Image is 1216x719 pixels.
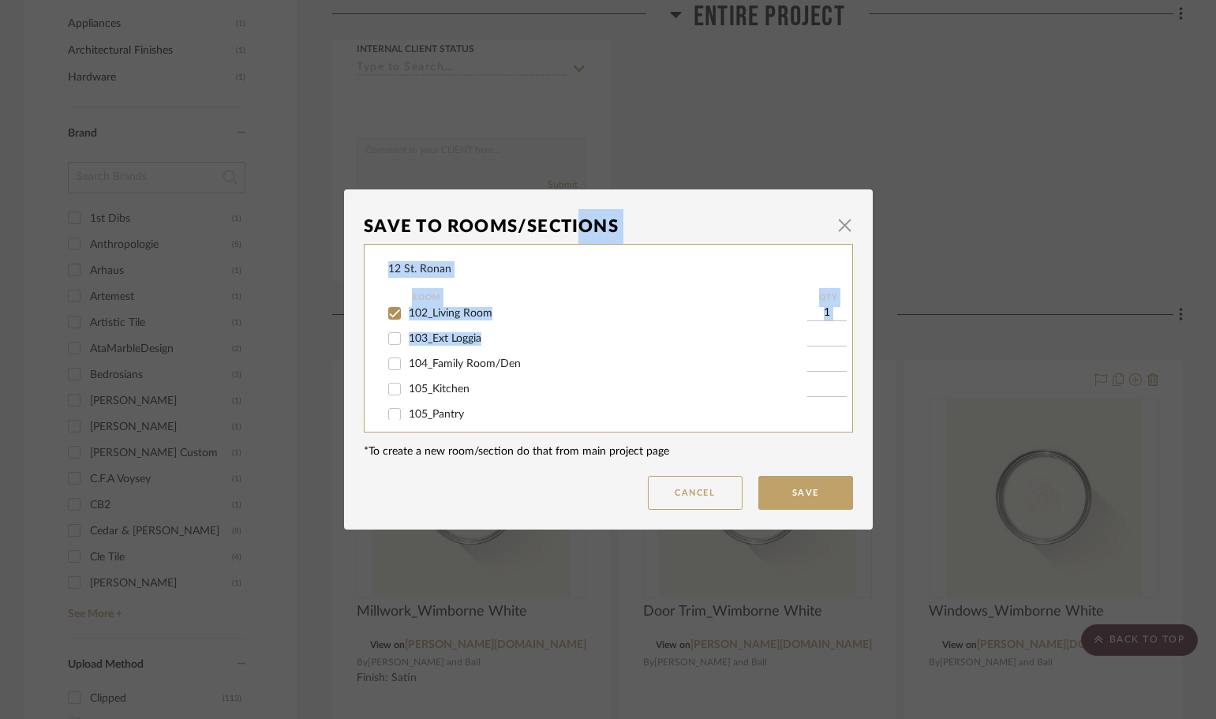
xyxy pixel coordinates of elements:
span: 105_Kitchen [409,384,470,395]
span: 103_Ext Loggia [409,333,481,344]
button: Save [758,476,853,510]
div: 12 St. Ronan [388,261,451,278]
dialog-header: Save To Rooms/Sections [364,209,853,244]
div: Room [412,288,807,307]
button: Cancel [648,476,743,510]
span: 102_Living Room [409,308,492,319]
span: 104_Family Room/Den [409,358,521,369]
div: Save To Rooms/Sections [364,209,829,244]
span: 105_Pantry [409,409,464,420]
div: QTY [807,288,851,307]
button: Close [829,209,861,241]
div: *To create a new room/section do that from main project page [364,444,853,460]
